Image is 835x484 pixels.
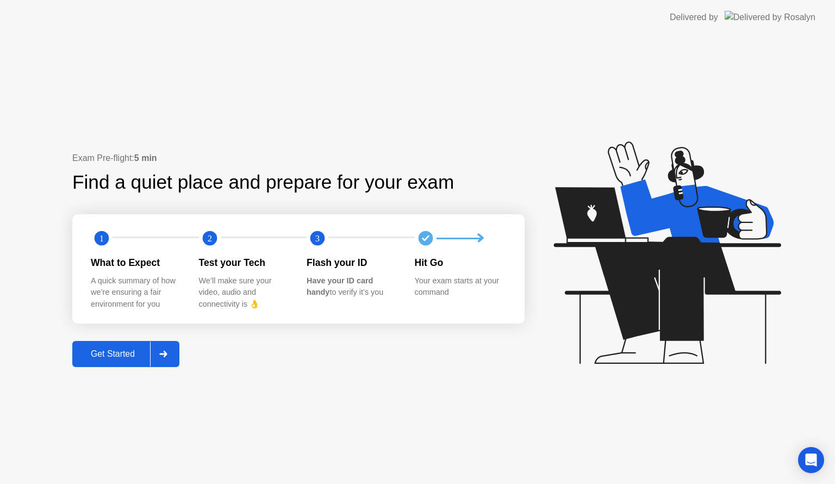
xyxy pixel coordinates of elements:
div: Get Started [76,349,150,359]
div: A quick summary of how we’re ensuring a fair environment for you [91,275,182,311]
div: We’ll make sure your video, audio and connectivity is 👌 [199,275,290,311]
b: 5 min [134,153,157,163]
div: Your exam starts at your command [415,275,506,299]
text: 1 [99,233,104,244]
button: Get Started [72,341,179,367]
text: 3 [315,233,320,244]
div: to verify it’s you [307,275,397,299]
div: Flash your ID [307,256,397,270]
div: Delivered by [670,11,718,24]
div: Exam Pre-flight: [72,152,525,165]
div: What to Expect [91,256,182,270]
b: Have your ID card handy [307,276,373,297]
text: 2 [207,233,211,244]
img: Delivered by Rosalyn [725,11,815,23]
div: Open Intercom Messenger [798,447,824,473]
div: Hit Go [415,256,506,270]
div: Test your Tech [199,256,290,270]
div: Find a quiet place and prepare for your exam [72,168,456,197]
